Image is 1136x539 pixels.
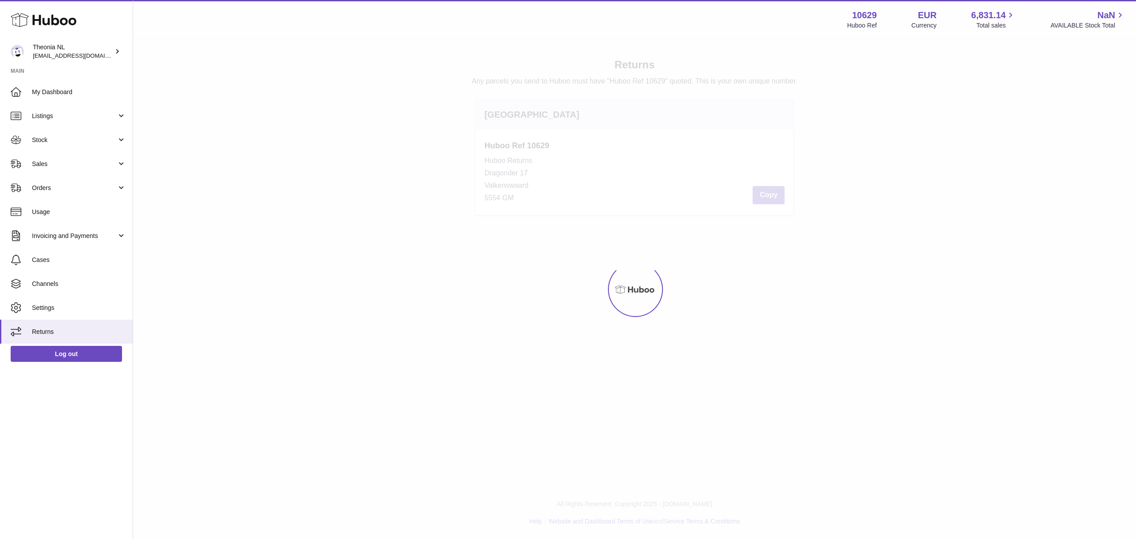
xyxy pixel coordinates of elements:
span: Total sales [976,21,1016,30]
span: Settings [32,304,126,312]
span: [EMAIL_ADDRESS][DOMAIN_NAME] [33,52,130,59]
span: Cases [32,256,126,264]
span: 6,831.14 [971,9,1006,21]
div: Huboo Ref [847,21,877,30]
a: NaN AVAILABLE Stock Total [1050,9,1125,30]
span: Usage [32,208,126,216]
img: info@wholesomegoods.eu [11,45,24,58]
span: NaN [1097,9,1115,21]
span: Invoicing and Payments [32,232,117,240]
a: Log out [11,346,122,362]
span: Sales [32,160,117,168]
div: Currency [911,21,937,30]
span: Channels [32,280,126,288]
span: Stock [32,136,117,144]
span: My Dashboard [32,88,126,96]
div: Theonia NL [33,43,113,60]
span: Orders [32,184,117,192]
a: 6,831.14 Total sales [971,9,1016,30]
span: Returns [32,328,126,336]
strong: EUR [918,9,936,21]
span: Listings [32,112,117,120]
span: AVAILABLE Stock Total [1050,21,1125,30]
strong: 10629 [852,9,877,21]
